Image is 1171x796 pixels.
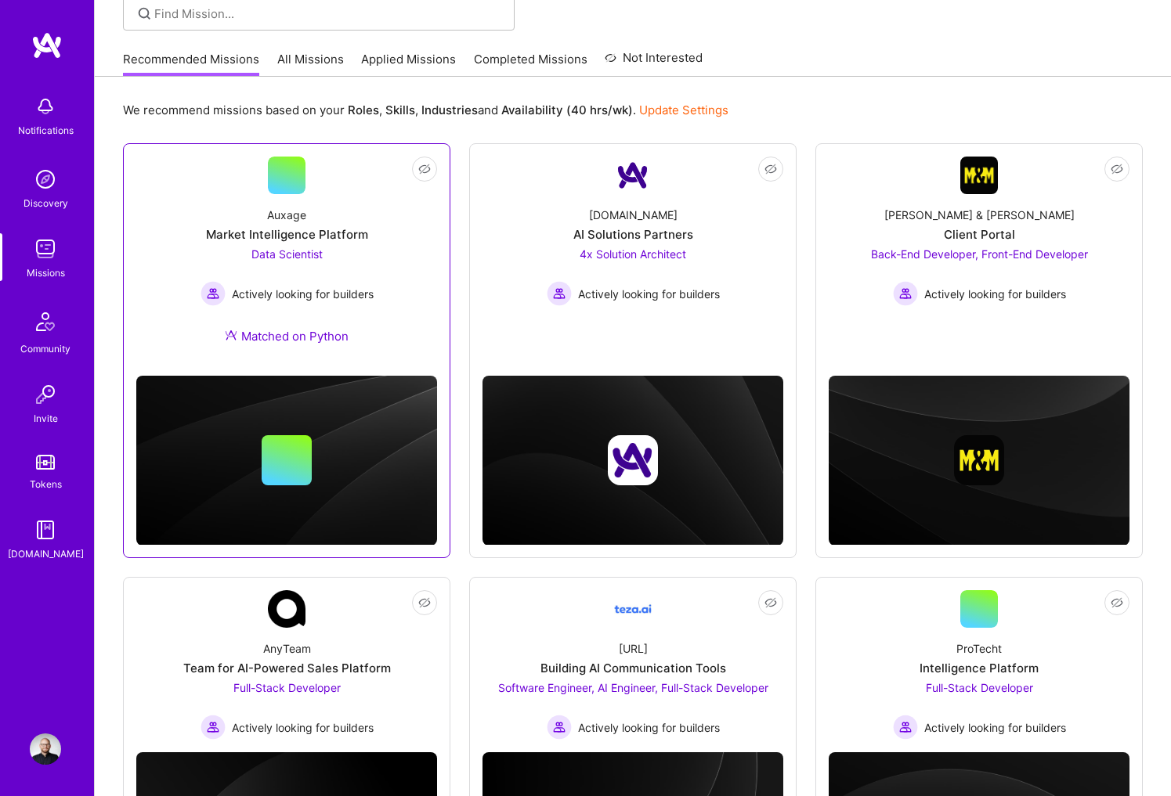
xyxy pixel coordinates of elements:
a: Company Logo[DOMAIN_NAME]AI Solutions Partners4x Solution Architect Actively looking for builders... [482,157,783,344]
div: Market Intelligence Platform [206,226,368,243]
img: discovery [30,164,61,195]
img: cover [829,376,1129,546]
div: Discovery [23,195,68,211]
img: tokens [36,455,55,470]
div: Notifications [18,122,74,139]
i: icon EyeClosed [764,596,777,609]
div: Client Portal [944,226,1015,243]
a: All Missions [277,51,344,77]
i: icon EyeClosed [418,596,431,609]
a: Not Interested [605,49,703,77]
a: User Avatar [26,733,65,765]
b: Industries [421,103,478,117]
b: Availability (40 hrs/wk) [501,103,633,117]
span: Data Scientist [251,247,323,261]
img: Actively looking for builders [547,715,572,740]
div: [DOMAIN_NAME] [8,546,84,562]
div: Missions [27,265,65,281]
a: Applied Missions [361,51,456,77]
img: Actively looking for builders [201,281,226,306]
span: Full-Stack Developer [233,681,341,694]
span: Software Engineer, AI Engineer, Full-Stack Developer [498,681,768,694]
img: Company Logo [614,590,652,628]
a: Company Logo[PERSON_NAME] & [PERSON_NAME]Client PortalBack-End Developer, Front-End Developer Act... [829,157,1129,344]
div: Community [20,340,70,357]
div: Invite [34,410,58,427]
span: Actively looking for builders [578,719,720,736]
input: Find Mission... [154,5,503,22]
div: [DOMAIN_NAME] [589,207,678,223]
img: Ateam Purple Icon [225,329,237,341]
a: Company Logo[URL]Building AI Communication ToolsSoftware Engineer, AI Engineer, Full-Stack Develo... [482,590,783,740]
span: Actively looking for builders [232,719,374,736]
div: Matched on Python [225,328,349,344]
span: 4x Solution Architect [580,247,686,261]
img: cover [482,376,783,546]
img: User Avatar [30,733,61,765]
i: icon EyeClosed [764,163,777,175]
b: Skills [385,103,415,117]
div: [URL] [619,640,648,657]
div: Building AI Communication Tools [540,660,726,676]
b: Roles [348,103,379,117]
img: Company Logo [268,590,305,628]
img: cover [136,376,437,546]
a: Completed Missions [474,51,587,77]
div: AnyTeam [263,640,311,657]
div: AI Solutions Partners [573,226,693,243]
i: icon EyeClosed [1111,163,1123,175]
img: Company Logo [960,157,998,194]
i: icon EyeClosed [1111,596,1123,609]
span: Actively looking for builders [924,719,1066,736]
a: AuxageMarket Intelligence PlatformData Scientist Actively looking for buildersActively looking fo... [136,157,437,363]
img: Actively looking for builders [201,715,226,740]
div: [PERSON_NAME] & [PERSON_NAME] [884,207,1075,223]
a: ProTechtIntelligence PlatformFull-Stack Developer Actively looking for buildersActively looking f... [829,590,1129,740]
img: Community [27,303,64,340]
img: Actively looking for builders [547,281,572,306]
span: Actively looking for builders [924,286,1066,302]
img: Company logo [954,435,1004,485]
img: Actively looking for builders [893,715,918,740]
p: We recommend missions based on your , , and . [123,102,728,118]
img: Invite [30,379,61,410]
img: teamwork [30,233,61,265]
img: Company logo [608,435,658,485]
img: logo [31,31,63,59]
div: Tokens [30,476,62,492]
a: Recommended Missions [123,51,259,77]
a: Update Settings [639,103,728,117]
i: icon SearchGrey [136,5,154,23]
img: guide book [30,514,61,546]
i: icon EyeClosed [418,163,431,175]
img: Company Logo [614,157,652,194]
div: Intelligence Platform [920,660,1039,676]
a: Company LogoAnyTeamTeam for AI-Powered Sales PlatformFull-Stack Developer Actively looking for bu... [136,590,437,740]
span: Back-End Developer, Front-End Developer [871,247,1088,261]
img: Actively looking for builders [893,281,918,306]
img: bell [30,91,61,122]
div: ProTecht [956,640,1002,657]
div: Auxage [267,207,306,223]
span: Full-Stack Developer [926,681,1033,694]
span: Actively looking for builders [232,286,374,302]
span: Actively looking for builders [578,286,720,302]
div: Team for AI-Powered Sales Platform [183,660,391,676]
